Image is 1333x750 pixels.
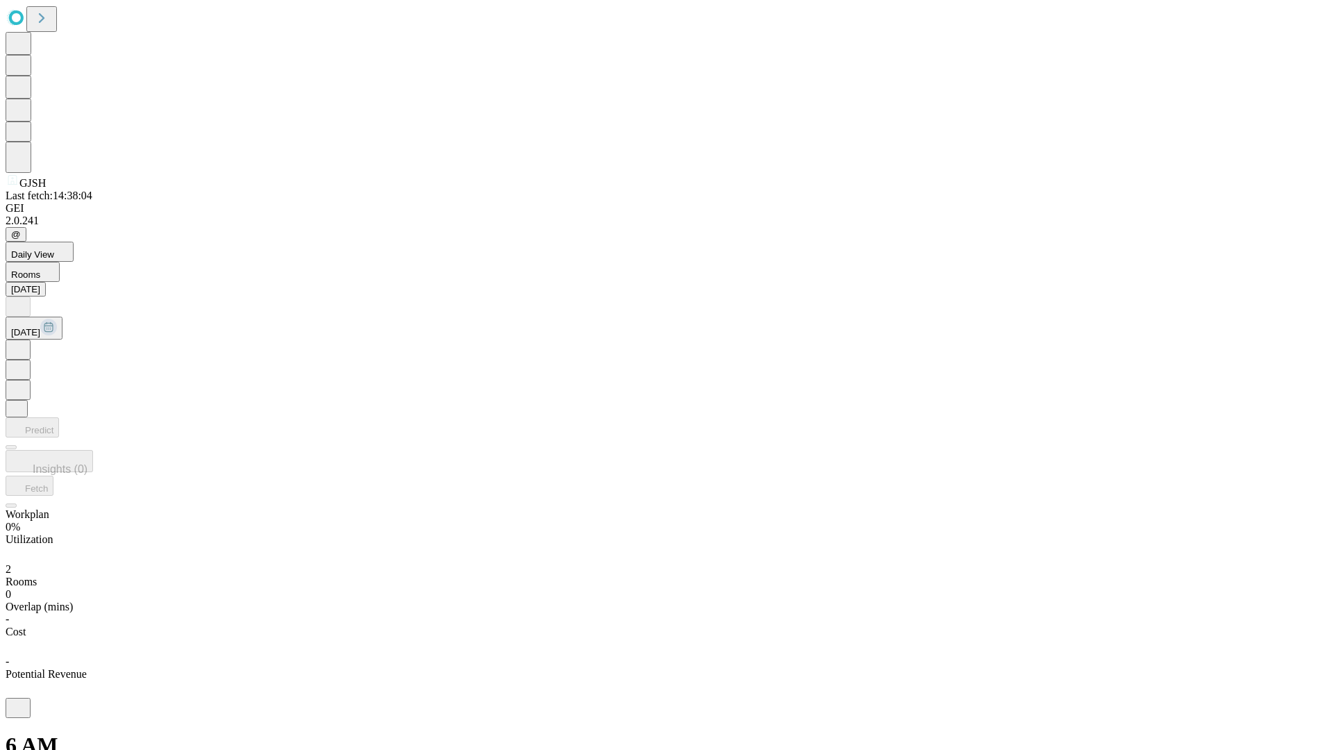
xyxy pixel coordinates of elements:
span: 0 [6,588,11,600]
span: - [6,656,9,667]
span: Potential Revenue [6,668,87,680]
span: Utilization [6,533,53,545]
span: GJSH [19,177,46,189]
span: - [6,613,9,625]
span: Insights (0) [33,463,87,475]
button: @ [6,227,26,242]
button: Rooms [6,262,60,282]
span: 2 [6,563,11,575]
span: Rooms [11,269,40,280]
button: Insights (0) [6,450,93,472]
span: 0% [6,521,20,533]
div: 2.0.241 [6,215,1327,227]
button: [DATE] [6,317,62,340]
button: Daily View [6,242,74,262]
span: Cost [6,626,26,637]
span: Rooms [6,576,37,587]
button: Predict [6,417,59,437]
button: [DATE] [6,282,46,297]
span: Workplan [6,508,49,520]
span: Daily View [11,249,54,260]
div: GEI [6,202,1327,215]
span: Overlap (mins) [6,601,73,612]
button: Fetch [6,476,53,496]
span: [DATE] [11,327,40,337]
span: Last fetch: 14:38:04 [6,190,92,201]
span: @ [11,229,21,240]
